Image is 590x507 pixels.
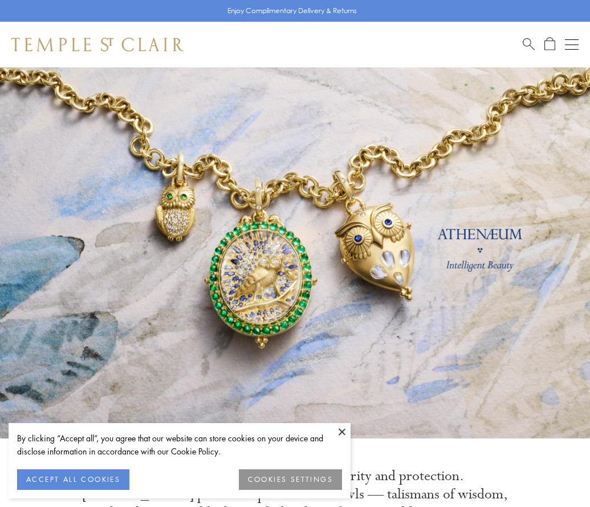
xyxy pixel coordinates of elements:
[227,5,357,17] p: Enjoy Complimentary Delivery & Returns
[523,37,535,51] a: Search
[17,469,129,490] button: ACCEPT ALL COOKIES
[11,38,184,51] img: Temple St. Clair
[565,38,579,51] button: Open navigation
[17,432,342,458] div: By clicking “Accept all”, you agree that our website can store cookies on your device and disclos...
[239,469,342,490] button: COOKIES SETTINGS
[544,37,555,51] a: Open Shopping Bag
